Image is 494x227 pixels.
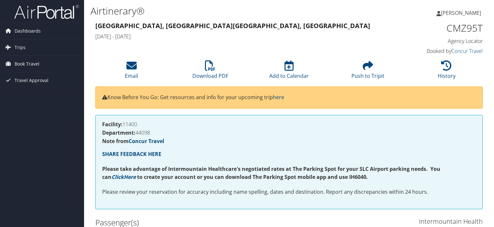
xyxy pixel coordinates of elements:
[112,173,124,181] a: Click
[14,4,79,19] img: airportal-logo.png
[102,165,440,181] strong: Please take advantage of Intermountain Healthcare's negotiated rates at The Parking Spot for your...
[15,39,26,56] span: Trips
[102,188,476,196] p: Please review your reservation for accuracy including name spelling, dates and destination. Repor...
[95,21,370,30] strong: [GEOGRAPHIC_DATA], [GEOGRAPHIC_DATA] [GEOGRAPHIC_DATA], [GEOGRAPHIC_DATA]
[451,47,483,55] a: Concur Travel
[351,64,384,79] a: Push to Tripit
[95,33,383,40] h4: [DATE] - [DATE]
[124,173,136,181] a: Here
[102,129,135,136] strong: Department:
[192,64,228,79] a: Download PDF
[129,138,164,145] a: Concur Travel
[102,150,161,158] a: SHARE FEEDBACK HERE
[393,37,483,45] h4: Agency Locator
[269,64,309,79] a: Add to Calendar
[125,64,138,79] a: Email
[102,93,476,102] p: Know Before You Go: Get resources and info for your upcoming trip
[102,130,476,135] h4: 44098
[438,64,456,79] a: History
[15,23,41,39] span: Dashboards
[102,138,164,145] strong: Note from
[91,4,355,18] h1: Airtinerary®
[15,72,48,88] span: Travel Approval
[393,21,483,35] h1: CMZ95T
[15,56,39,72] span: Book Travel
[102,121,123,128] strong: Facility:
[273,94,284,101] a: here
[102,122,476,127] h4: 11400
[441,9,481,16] span: [PERSON_NAME]
[294,217,483,226] h3: Intermountain Health
[393,47,483,55] h4: Booked by
[137,173,368,181] strong: to create your account or you can download The Parking Spot mobile app and use IH6040.
[436,3,488,23] a: [PERSON_NAME]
